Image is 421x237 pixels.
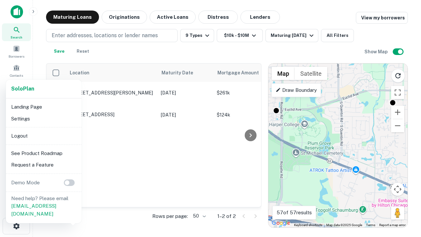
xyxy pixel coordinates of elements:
[388,184,421,216] iframe: Chat Widget
[9,113,79,125] li: Settings
[11,203,56,217] a: [EMAIL_ADDRESS][DOMAIN_NAME]
[9,101,79,113] li: Landing Page
[11,86,34,92] strong: Solo Plan
[9,130,79,142] li: Logout
[9,179,42,187] p: Demo Mode
[9,147,79,159] li: See Product Roadmap
[11,85,34,93] a: SoloPlan
[11,195,76,218] p: Need help? Please email
[9,159,79,171] li: Request a Feature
